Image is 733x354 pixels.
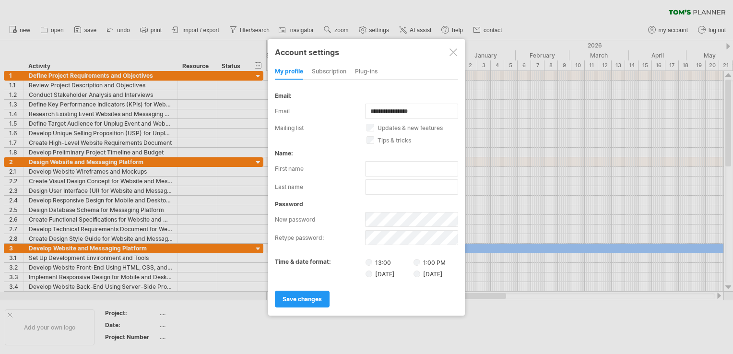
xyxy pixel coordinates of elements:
label: email [275,104,365,119]
input: 13:00 [366,259,372,266]
label: 13:00 [366,258,412,266]
div: email: [275,92,458,99]
label: [DATE] [414,271,443,278]
a: save changes [275,291,330,307]
label: tips & tricks [366,137,469,144]
label: updates & new features [366,124,469,131]
span: save changes [283,295,322,303]
div: Account settings [275,43,458,60]
div: password [275,201,458,208]
label: 1:00 PM [414,259,446,266]
input: [DATE] [366,271,372,277]
input: 1:00 PM [414,259,420,266]
div: name: [275,150,458,157]
div: subscription [312,64,346,80]
label: new password [275,212,365,227]
label: first name [275,161,365,177]
label: retype password: [275,230,365,246]
label: mailing list [275,124,366,131]
label: [DATE] [366,270,412,278]
div: Plug-ins [355,64,378,80]
label: last name [275,179,365,195]
div: my profile [275,64,303,80]
input: [DATE] [414,271,420,277]
label: time & date format: [275,258,331,265]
